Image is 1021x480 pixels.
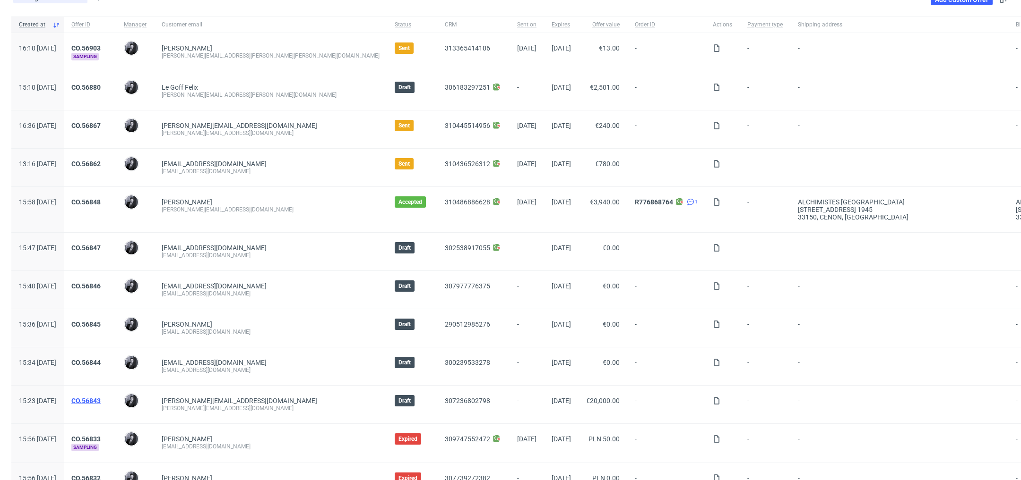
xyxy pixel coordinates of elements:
[635,282,698,297] span: -
[398,320,411,328] span: Draft
[162,397,317,404] span: [PERSON_NAME][EMAIL_ADDRESS][DOMAIN_NAME]
[552,84,571,91] span: [DATE]
[552,244,571,252] span: [DATE]
[517,320,536,336] span: -
[125,42,138,55] img: Philippe Dubuy
[445,397,490,404] a: 307236802798
[19,397,56,404] span: 15:23 [DATE]
[590,84,620,91] span: €2,501.00
[747,84,783,99] span: -
[595,122,620,129] span: €240.00
[19,359,56,366] span: 15:34 [DATE]
[635,435,698,451] span: -
[552,320,571,328] span: [DATE]
[798,320,1001,336] span: -
[71,21,109,29] span: Offer ID
[162,282,267,290] span: [EMAIL_ADDRESS][DOMAIN_NAME]
[19,320,56,328] span: 15:36 [DATE]
[125,356,138,369] img: Philippe Dubuy
[713,21,732,29] span: Actions
[19,435,56,443] span: 15:56 [DATE]
[71,435,101,443] a: CO.56833
[595,160,620,168] span: €780.00
[124,21,147,29] span: Manager
[162,44,212,52] a: [PERSON_NAME]
[162,160,267,168] span: [EMAIL_ADDRESS][DOMAIN_NAME]
[798,84,1001,99] span: -
[635,21,698,29] span: Order ID
[162,290,380,297] div: [EMAIL_ADDRESS][DOMAIN_NAME]
[71,122,101,129] a: CO.56867
[599,44,620,52] span: €13.00
[445,244,490,252] a: 302538917055
[162,404,380,412] div: [PERSON_NAME][EMAIL_ADDRESS][DOMAIN_NAME]
[798,122,1001,137] span: -
[517,397,536,412] span: -
[586,397,620,404] span: €20,000.00
[125,195,138,209] img: Philippe Dubuy
[517,84,536,99] span: -
[747,282,783,297] span: -
[162,359,267,366] span: [EMAIL_ADDRESS][DOMAIN_NAME]
[798,282,1001,297] span: -
[445,359,490,366] a: 300239533278
[635,122,698,137] span: -
[798,435,1001,451] span: -
[398,122,410,129] span: Sent
[19,282,56,290] span: 15:40 [DATE]
[19,160,56,168] span: 13:16 [DATE]
[162,52,380,59] div: [PERSON_NAME][EMAIL_ADDRESS][PERSON_NAME][PERSON_NAME][DOMAIN_NAME]
[445,84,490,91] a: 306183297251
[445,21,502,29] span: CRM
[517,435,536,443] span: [DATE]
[162,244,267,252] a: [EMAIL_ADDRESS][DOMAIN_NAME]
[162,84,198,91] a: Le Goff Felix
[398,198,422,206] span: Accepted
[71,53,99,60] span: Sampling
[71,160,101,168] a: CO.56862
[798,44,1001,60] span: -
[635,244,698,259] span: -
[445,122,490,129] a: 310445514956
[552,435,571,443] span: [DATE]
[398,359,411,366] span: Draft
[445,44,490,52] a: 313365414106
[798,21,1001,29] span: Shipping address
[71,397,101,404] a: CO.56843
[162,320,212,328] a: [PERSON_NAME]
[517,359,536,374] span: -
[747,320,783,336] span: -
[635,44,698,60] span: -
[635,84,698,99] span: -
[798,213,1001,221] div: 33150, CENON , [GEOGRAPHIC_DATA]
[19,122,56,129] span: 16:36 [DATE]
[162,21,380,29] span: Customer email
[125,432,138,446] img: Philippe Dubuy
[445,198,490,206] a: 310486886628
[798,198,1001,206] div: ALCHIMISTES [GEOGRAPHIC_DATA]
[71,244,101,252] a: CO.56847
[603,320,620,328] span: €0.00
[162,443,380,450] div: [EMAIL_ADDRESS][DOMAIN_NAME]
[747,21,783,29] span: Payment type
[747,435,783,451] span: -
[695,198,698,206] span: 1
[747,359,783,374] span: -
[552,160,571,168] span: [DATE]
[552,397,571,404] span: [DATE]
[162,198,212,206] a: [PERSON_NAME]
[445,435,490,443] a: 309747552472
[71,444,99,451] span: Sampling
[19,21,49,29] span: Created at
[603,282,620,290] span: €0.00
[398,435,417,443] span: Expired
[162,328,380,336] div: [EMAIL_ADDRESS][DOMAIN_NAME]
[395,21,430,29] span: Status
[125,157,138,170] img: Philippe Dubuy
[19,244,56,252] span: 15:47 [DATE]
[588,435,620,443] span: PLN 50.00
[71,44,101,52] a: CO.56903
[747,160,783,175] span: -
[398,44,410,52] span: Sent
[517,44,536,52] span: [DATE]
